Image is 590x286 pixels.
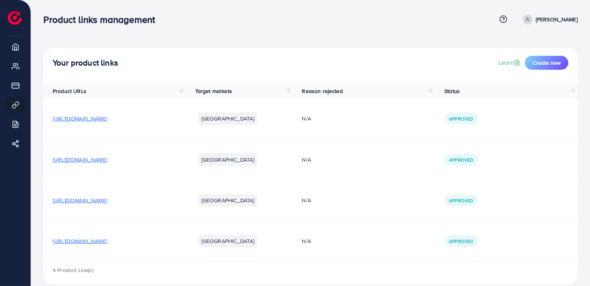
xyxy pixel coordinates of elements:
span: [URL][DOMAIN_NAME] [53,196,107,204]
h4: Your product links [53,58,118,68]
iframe: Chat [557,251,584,280]
span: Target markets [195,87,232,95]
span: [URL][DOMAIN_NAME] [53,156,107,164]
h3: Product links management [43,14,161,25]
span: [URL][DOMAIN_NAME] [53,115,107,122]
span: Approved [449,238,473,245]
img: logo [8,11,22,25]
span: 4 Product Link(s) [53,266,93,274]
span: [URL][DOMAIN_NAME] [53,237,107,245]
li: [GEOGRAPHIC_DATA] [198,235,258,247]
span: N/A [302,115,311,122]
span: Reason rejected [302,87,343,95]
span: Product URLs [53,87,86,95]
span: N/A [302,156,311,164]
span: Create new [533,59,561,67]
span: Status [444,87,460,95]
p: [PERSON_NAME] [536,15,578,24]
span: N/A [302,196,311,204]
span: Approved [449,197,473,204]
a: Learn [498,58,522,67]
button: Create new [525,56,568,70]
span: Approved [449,115,473,122]
span: N/A [302,237,311,245]
li: [GEOGRAPHIC_DATA] [198,194,258,207]
a: [PERSON_NAME] [519,14,578,24]
span: Approved [449,157,473,163]
li: [GEOGRAPHIC_DATA] [198,153,258,166]
li: [GEOGRAPHIC_DATA] [198,112,258,125]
